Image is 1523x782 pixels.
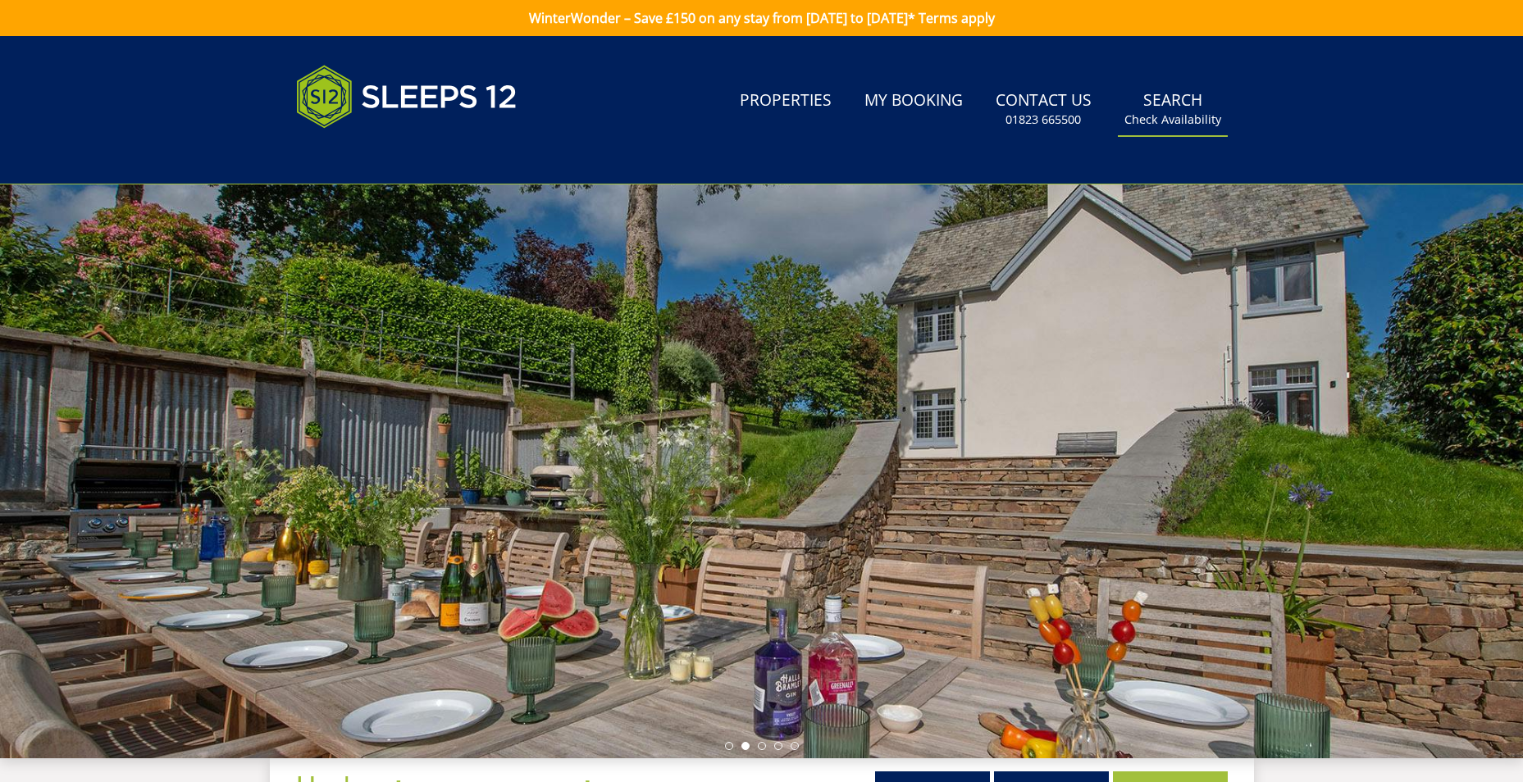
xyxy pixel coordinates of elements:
a: Properties [733,83,838,120]
img: Sleeps 12 [296,56,518,138]
small: Check Availability [1124,111,1221,128]
iframe: Customer reviews powered by Trustpilot [288,148,460,161]
a: Contact Us01823 665500 [989,83,1098,136]
small: 01823 665500 [1005,111,1081,128]
a: SearchCheck Availability [1118,83,1228,136]
a: My Booking [858,83,969,120]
